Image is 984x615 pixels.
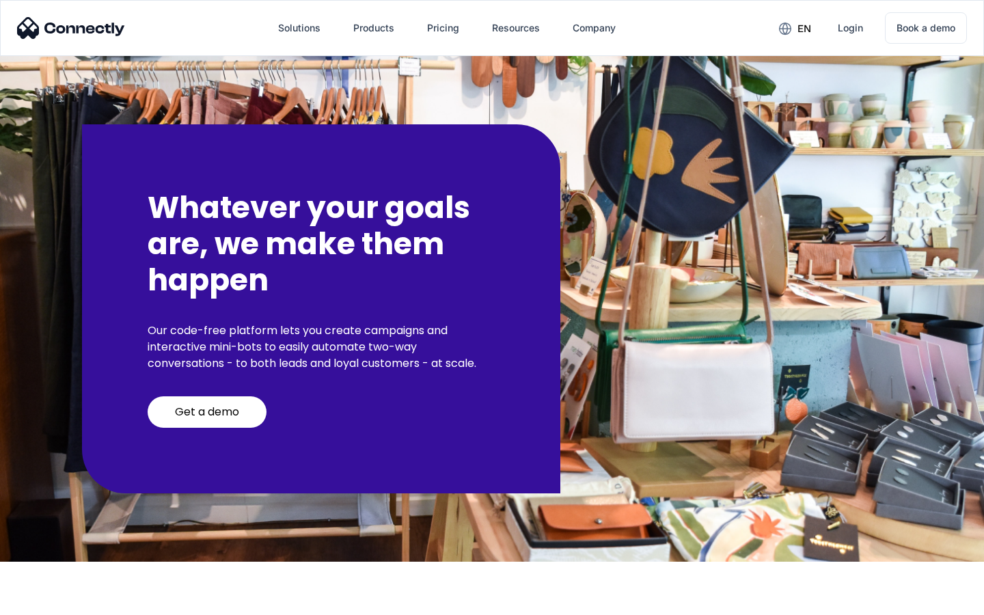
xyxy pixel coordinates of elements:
[278,18,320,38] div: Solutions
[27,591,82,610] ul: Language list
[148,323,495,372] p: Our code-free platform lets you create campaigns and interactive mini-bots to easily automate two...
[14,591,82,610] aside: Language selected: English
[838,18,863,38] div: Login
[416,12,470,44] a: Pricing
[492,18,540,38] div: Resources
[885,12,967,44] a: Book a demo
[573,18,616,38] div: Company
[353,18,394,38] div: Products
[17,17,125,39] img: Connectly Logo
[148,190,495,298] h2: Whatever your goals are, we make them happen
[827,12,874,44] a: Login
[427,18,459,38] div: Pricing
[797,19,811,38] div: en
[175,405,239,419] div: Get a demo
[148,396,266,428] a: Get a demo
